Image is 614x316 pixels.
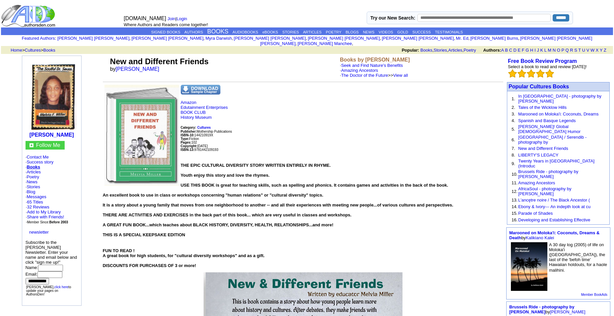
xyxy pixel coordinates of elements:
[43,48,55,53] a: Books
[181,148,195,152] b: ISBN-13:
[469,37,470,40] font: i
[25,48,41,53] a: Cultures
[512,161,515,166] font: 9.
[124,16,166,21] font: [DOMAIN_NAME]
[518,48,521,53] a: E
[181,100,197,105] a: Amazon
[103,163,454,237] font: THE EPIC CULTURAL DIVERSITY STORY WRITTEN ENTIRELY IN RHYME. Youth enjoy this story and love the ...
[518,204,590,209] a: Ebony & Ivory--- An indepth look at cu
[103,248,265,268] font: FUN TO READ ! A great book for high students, for "cultural diversity workshops" and as a gift. D...
[470,36,518,41] a: [PERSON_NAME] Burns
[181,133,195,137] b: ISBN-10:
[518,135,586,145] a: [GEOGRAPHIC_DATA] / Serendib - photography by
[397,30,408,34] a: GOLD
[435,30,463,34] a: TESTIMONIALS
[448,48,462,53] a: Articles
[363,30,375,34] a: NEWS
[233,37,234,40] font: i
[26,285,71,296] font: [PERSON_NAME], to update your pages on AuthorsDen!
[512,105,515,110] font: 2.
[181,110,206,115] a: BOOK CLUB
[412,30,431,34] a: SUCCESS
[181,85,220,95] img: dnsample.png
[27,189,35,194] a: Blog
[205,37,205,40] font: i
[379,30,393,34] a: VIDEOS
[54,285,68,289] a: click here
[561,48,564,53] a: P
[167,16,189,21] font: |
[26,209,64,224] font: · · ·
[341,63,403,68] a: Seek and Find Nature's Benefits
[512,112,515,116] font: 3.
[297,41,352,46] a: [PERSON_NAME] Manchee
[197,144,208,148] font: [DATE]
[232,30,258,34] a: AUDIOBOOKS
[511,242,547,291] img: 73774.jpg
[526,235,554,240] a: Kalikiano Kalei
[574,48,577,53] a: S
[353,42,354,46] font: i
[181,137,189,141] b: Type:
[26,194,46,199] font: ·
[596,48,599,53] a: X
[518,94,601,104] a: In [GEOGRAPHIC_DATA] - photography by [PERSON_NAME]
[207,28,228,35] a: BOOKS
[262,30,278,34] a: eBOOKS
[181,144,198,148] font: Copyright:
[544,48,547,53] a: L
[518,217,590,222] a: Developing and Establishing Effective
[509,230,600,240] a: Marooned on Moloka'i: Coconuts, Dreams & Death
[57,36,129,41] a: [PERSON_NAME] [PERSON_NAME]
[582,48,585,53] a: U
[509,84,569,89] a: Popular Cultures Books
[557,48,560,53] a: O
[341,68,378,73] a: Amazing Ancestors
[578,48,581,53] a: T
[124,22,208,27] font: Where Authors and Readers come together!
[483,48,501,53] b: Authors:
[518,112,598,116] a: Marooned on Moloka'i: Coconuts, Dreams
[512,172,518,177] font: 10.
[27,214,64,219] a: Share with Friends!
[512,96,515,101] font: 1.
[27,179,37,184] a: News
[27,184,40,189] a: Stories
[508,58,577,64] a: Free Book Review Program
[508,69,517,78] img: bigemptystars.png
[27,61,77,130] img: 11804.jpg
[184,30,203,34] a: AUTHORS
[393,73,408,78] a: View all
[26,155,78,235] font: · · · · · · · ·
[518,211,553,216] a: Parade of Shades
[512,217,518,222] font: 16.
[30,132,74,138] b: [PERSON_NAME]
[549,242,607,273] font: A 30 day log (2005) of life on Moloka'i ([GEOGRAPHIC_DATA]), the last of the 'befoh time' Hawaiia...
[530,48,533,53] a: H
[509,48,512,53] a: C
[553,48,556,53] a: N
[512,146,515,151] font: 7.
[29,230,49,235] a: newsletter
[518,186,571,196] a: AfricaSoul - photography by [PERSON_NAME]
[512,189,518,194] font: 12.
[550,309,585,314] a: [PERSON_NAME]
[104,85,179,186] img: See larger image
[110,57,209,66] font: New and Different Friends
[22,36,55,41] a: Featured Authors
[512,198,518,203] font: 13.
[518,169,578,179] a: Brussels Ride - photography by [PERSON_NAME]
[513,48,516,53] a: D
[326,30,341,34] a: POETRY
[518,146,568,151] a: New and Different Friends
[570,48,573,53] a: R
[537,48,539,53] a: J
[501,48,504,53] a: A
[340,57,410,63] b: Books by [PERSON_NAME]
[512,118,515,123] font: 4.
[27,204,49,209] a: 32 Reviews
[181,137,199,141] font: Fiction
[49,220,68,224] b: Before 2003
[455,37,456,40] font: i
